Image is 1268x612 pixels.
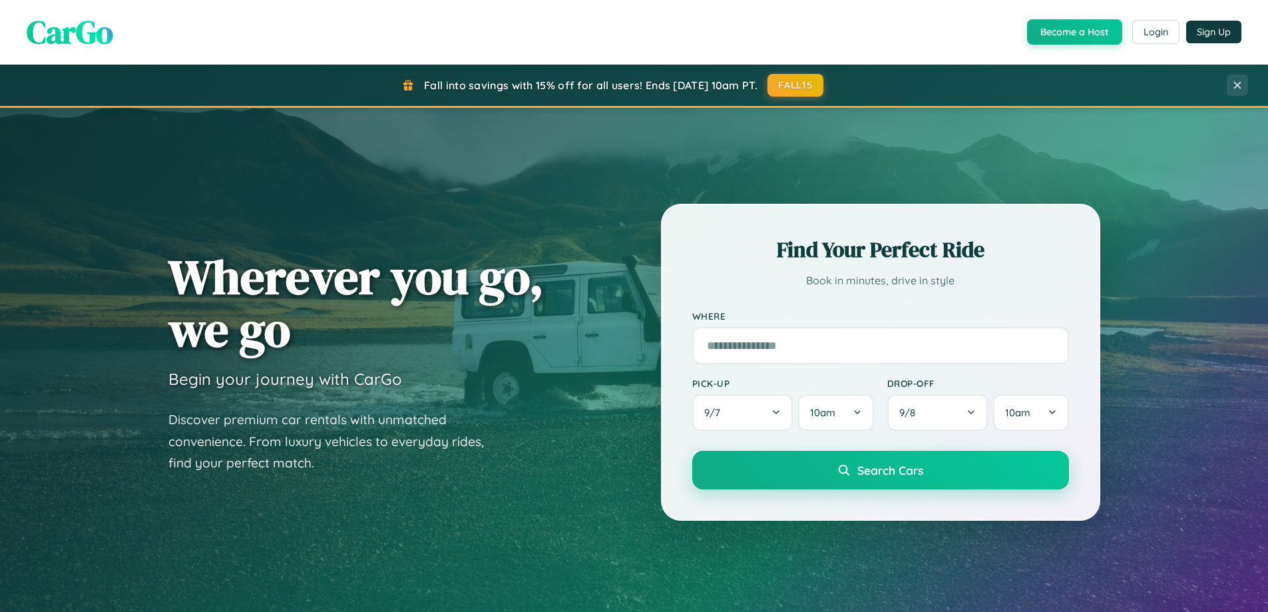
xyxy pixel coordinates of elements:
[899,406,922,419] span: 9 / 8
[692,271,1069,290] p: Book in minutes, drive in style
[1005,406,1030,419] span: 10am
[168,409,501,474] p: Discover premium car rentals with unmatched convenience. From luxury vehicles to everyday rides, ...
[27,10,113,54] span: CarGo
[887,394,988,431] button: 9/8
[692,235,1069,264] h2: Find Your Perfect Ride
[1027,19,1122,45] button: Become a Host
[692,451,1069,489] button: Search Cars
[168,250,544,356] h1: Wherever you go, we go
[993,394,1068,431] button: 10am
[692,310,1069,322] label: Where
[767,74,823,97] button: FALL15
[692,378,874,389] label: Pick-up
[810,406,835,419] span: 10am
[692,394,793,431] button: 9/7
[1186,21,1241,43] button: Sign Up
[798,394,873,431] button: 10am
[168,369,402,389] h3: Begin your journey with CarGo
[424,79,757,92] span: Fall into savings with 15% off for all users! Ends [DATE] 10am PT.
[1132,20,1179,44] button: Login
[704,406,727,419] span: 9 / 7
[887,378,1069,389] label: Drop-off
[857,463,923,477] span: Search Cars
